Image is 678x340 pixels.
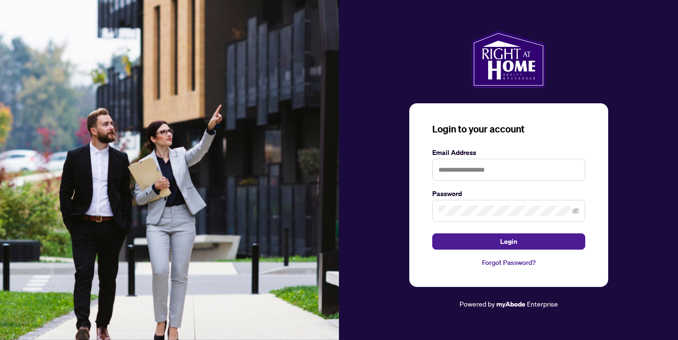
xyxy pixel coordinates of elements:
[432,147,585,158] label: Email Address
[432,257,585,268] a: Forgot Password?
[432,122,585,136] h3: Login to your account
[471,31,546,88] img: ma-logo
[527,299,558,308] span: Enterprise
[432,188,585,199] label: Password
[500,234,517,249] span: Login
[496,299,525,309] a: myAbode
[432,233,585,250] button: Login
[459,299,495,308] span: Powered by
[572,208,579,214] span: eye-invisible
